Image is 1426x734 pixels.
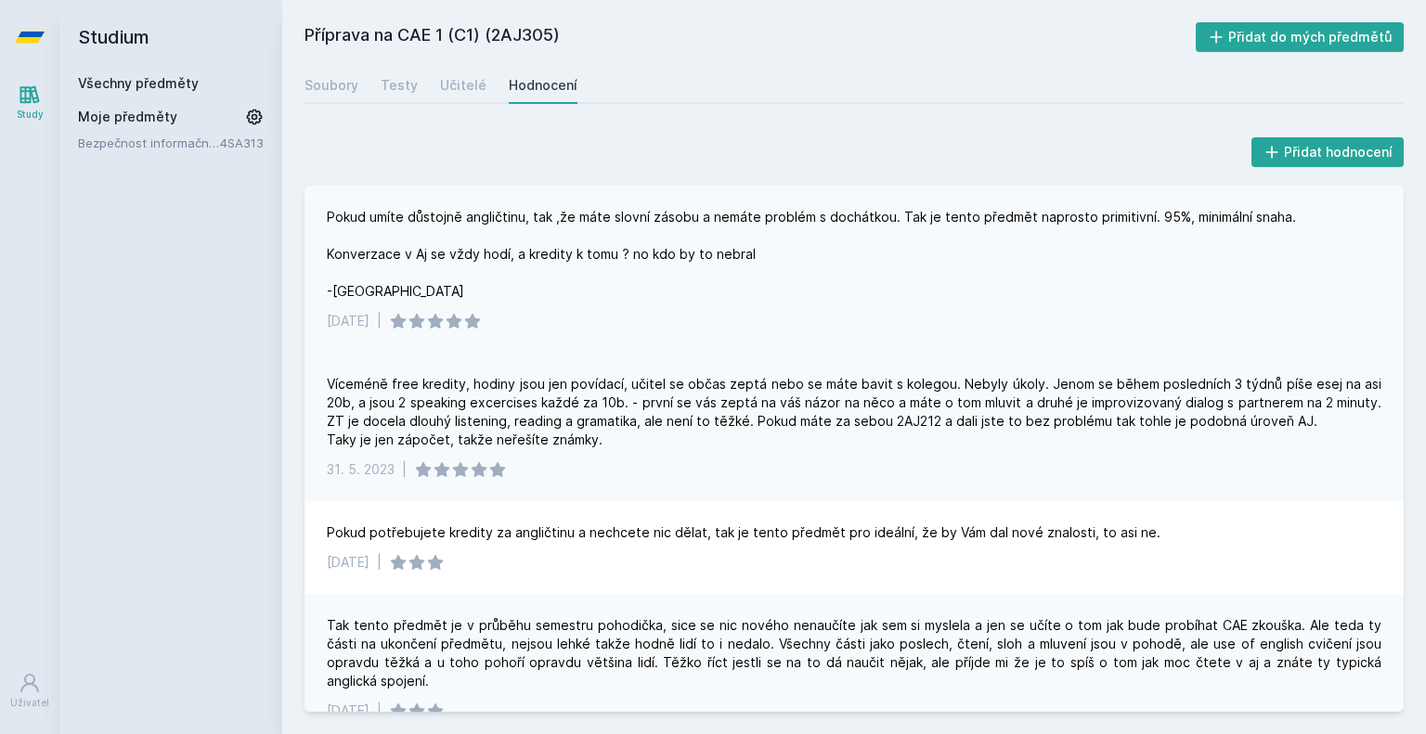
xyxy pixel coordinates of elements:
div: [DATE] [327,702,369,720]
a: Hodnocení [509,67,577,104]
button: Přidat hodnocení [1251,137,1405,167]
div: Soubory [305,76,358,95]
div: | [377,553,382,572]
a: 4SA313 [220,135,264,150]
h2: Příprava na CAE 1 (C1) (2AJ305) [305,22,1196,52]
a: Testy [381,67,418,104]
div: Učitelé [440,76,486,95]
div: Study [17,108,44,122]
a: Uživatel [4,663,56,719]
div: Pokud potřebujete kredity za angličtinu a nechcete nic dělat, tak je tento předmět pro ideální, ž... [327,523,1160,542]
div: [DATE] [327,553,369,572]
div: Uživatel [10,696,49,710]
div: Víceméně free kredity, hodiny jsou jen povídací, učitel se občas zeptá nebo se máte bavit s koleg... [327,375,1381,449]
a: Všechny předměty [78,75,199,91]
div: Hodnocení [509,76,577,95]
div: | [402,460,407,479]
div: | [377,702,382,720]
div: | [377,312,382,330]
span: Moje předměty [78,108,177,126]
div: Testy [381,76,418,95]
a: Učitelé [440,67,486,104]
div: 31. 5. 2023 [327,460,395,479]
a: Study [4,74,56,131]
div: Pokud umíte důstojně angličtinu, tak ,že máte slovní zásobu a nemáte problém s dochátkou. Tak je ... [327,208,1296,301]
a: Bezpečnost informačních systémů [78,134,220,152]
div: [DATE] [327,312,369,330]
button: Přidat do mých předmětů [1196,22,1405,52]
div: Tak tento předmět je v průběhu semestru pohodička, sice se nic nového nenaučíte jak sem si myslel... [327,616,1381,690]
a: Soubory [305,67,358,104]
